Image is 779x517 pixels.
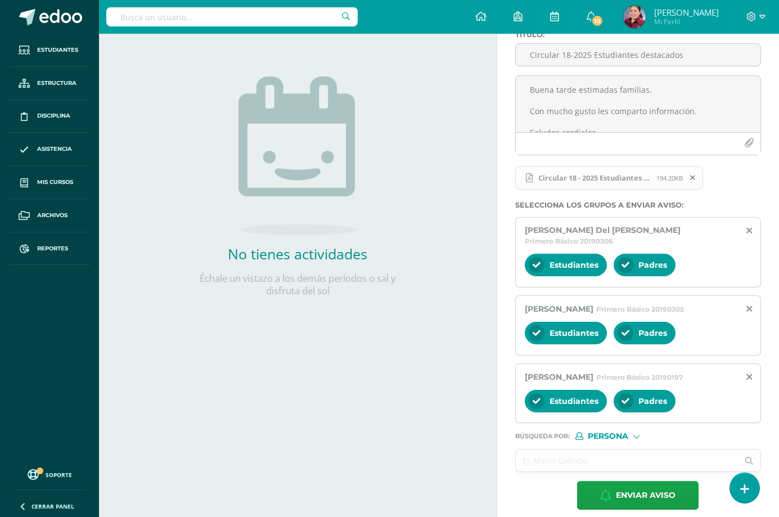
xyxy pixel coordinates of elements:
[9,34,90,67] a: Estudiantes
[591,15,604,27] span: 10
[575,432,660,440] div: [object Object]
[37,111,70,120] span: Disciplina
[516,449,739,471] input: Ej. Mario Galindo
[654,7,719,18] span: [PERSON_NAME]
[550,328,598,338] span: Estudiantes
[238,77,357,235] img: no_activities.png
[185,244,410,263] h2: No tienes actividades
[515,201,761,209] label: Selecciona los grupos a enviar aviso :
[623,6,646,28] img: d6b8000caef82a835dfd50702ce5cd6f.png
[106,7,358,26] input: Busca un usuario...
[525,304,593,314] span: [PERSON_NAME]
[577,481,699,510] button: Enviar aviso
[185,272,410,297] p: Échale un vistazo a los demás períodos o sal y disfruta del sol
[31,502,74,510] span: Cerrar panel
[13,466,85,482] a: Soporte
[525,237,613,245] span: Primero Básico 20190306
[9,166,90,199] a: Mis cursos
[37,211,67,220] span: Archivos
[37,46,78,55] span: Estudiantes
[37,145,72,154] span: Asistencia
[525,372,593,382] span: [PERSON_NAME]
[638,328,667,338] span: Padres
[588,433,628,439] span: Persona
[515,433,570,439] span: Búsqueda por :
[9,232,90,266] a: Reportes
[638,260,667,270] span: Padres
[616,482,676,509] span: Enviar aviso
[525,225,681,235] span: [PERSON_NAME] Del [PERSON_NAME]
[596,373,683,381] span: Primero Básico 20190197
[550,396,598,406] span: Estudiantes
[37,244,68,253] span: Reportes
[516,44,760,66] input: Titulo
[9,199,90,232] a: Archivos
[9,133,90,166] a: Asistencia
[638,396,667,406] span: Padres
[9,67,90,100] a: Estructura
[533,173,656,182] span: Circular 18 - 2025 Estudiantes Destacados.pdf
[550,260,598,270] span: Estudiantes
[37,178,73,187] span: Mis cursos
[656,174,683,182] span: 194.20KB
[9,100,90,133] a: Disciplina
[516,76,760,132] textarea: Buena tarde estimadas familias. Con mucho gusto les comparto información. Saludos cordiales.
[515,30,761,39] label: Titulo :
[683,172,703,184] span: Remover archivo
[654,17,719,26] span: Mi Perfil
[37,79,76,88] span: Estructura
[46,471,72,479] span: Soporte
[596,305,684,313] span: Primero Básico 20190305
[515,166,704,191] span: Circular 18 - 2025 Estudiantes Destacados.pdf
